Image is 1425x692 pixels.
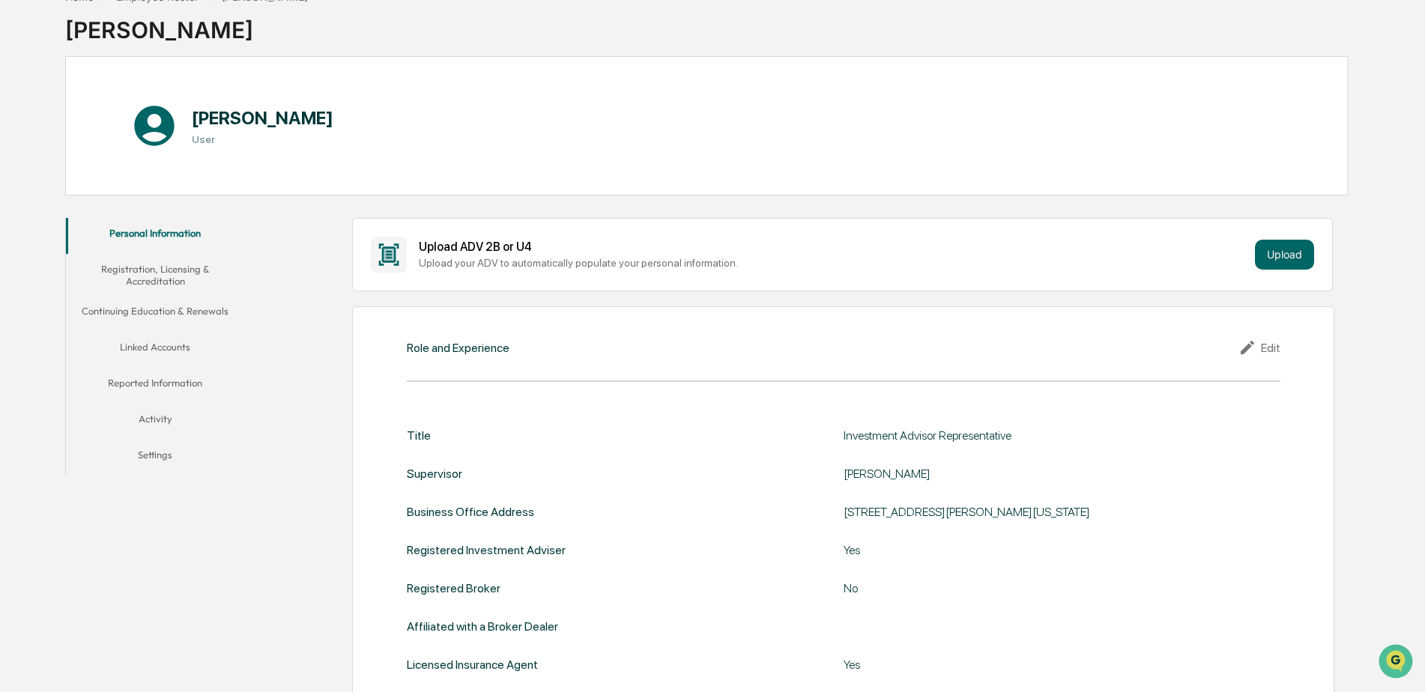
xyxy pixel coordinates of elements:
div: Start new chat [51,115,246,130]
div: We're available if you need us! [51,130,190,142]
div: Licensed Insurance Agent [407,658,538,672]
button: Start new chat [255,119,273,137]
button: Personal Information [66,218,245,254]
div: Business Office Address [407,505,534,519]
div: No [844,581,1218,595]
span: Attestations [124,189,186,204]
div: Upload ADV 2B or U4 [419,240,1248,254]
button: Linked Accounts [66,332,245,368]
div: secondary tabs example [66,218,245,476]
div: Upload your ADV to automatically populate your personal information. [419,257,1248,269]
div: Edit [1238,339,1280,356]
div: 🖐️ [15,190,27,202]
div: Affiliated with a Broker Dealer [407,619,558,634]
div: Yes [844,658,1218,672]
div: [PERSON_NAME] [65,4,308,43]
h3: User [192,133,333,145]
p: How can we help? [15,31,273,55]
button: Reported Information [66,368,245,404]
button: Continuing Education & Renewals [66,296,245,332]
h1: [PERSON_NAME] [192,107,333,129]
a: 🔎Data Lookup [9,211,100,238]
div: [PERSON_NAME] [844,467,1218,481]
span: Preclearance [30,189,97,204]
img: 1746055101610-c473b297-6a78-478c-a979-82029cc54cd1 [15,115,42,142]
div: Registered Broker [407,581,500,595]
div: Investment Advisor Representative [844,428,1218,443]
a: Powered byPylon [106,253,181,265]
div: Title [407,428,431,443]
a: 🖐️Preclearance [9,183,103,210]
div: Yes [844,543,1218,557]
button: Activity [66,404,245,440]
div: 🔎 [15,219,27,231]
iframe: Open customer support [1377,643,1418,683]
div: Registered Investment Adviser [407,543,566,557]
span: Data Lookup [30,217,94,232]
button: Settings [66,440,245,476]
span: Pylon [149,254,181,265]
a: 🗄️Attestations [103,183,192,210]
div: [STREET_ADDRESS][PERSON_NAME][US_STATE] [844,505,1218,519]
button: Upload [1255,240,1314,270]
div: Supervisor [407,467,462,481]
div: 🗄️ [109,190,121,202]
button: Registration, Licensing & Accreditation [66,254,245,297]
div: Role and Experience [407,341,509,355]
